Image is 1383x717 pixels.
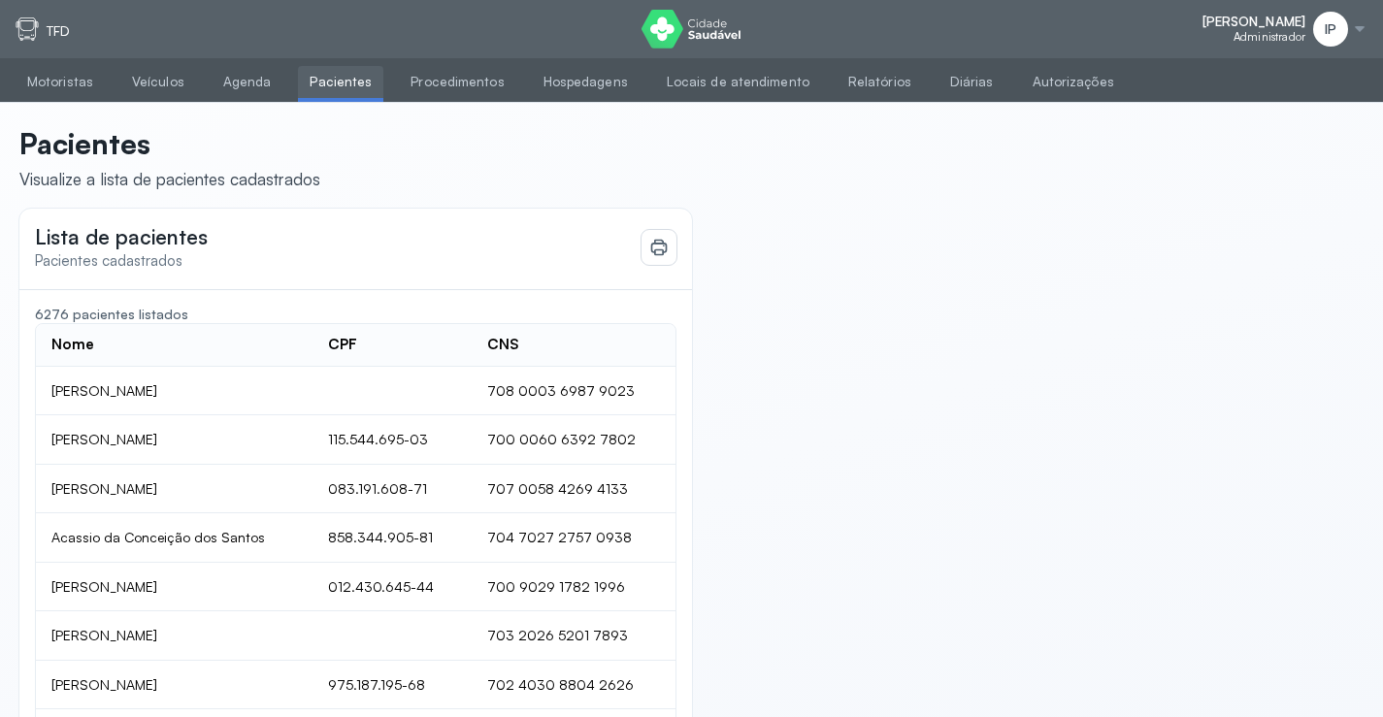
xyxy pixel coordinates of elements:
p: Pacientes [19,126,320,161]
td: [PERSON_NAME] [36,563,313,612]
td: 012.430.645-44 [313,563,472,612]
img: tfd.svg [16,17,39,41]
span: IP [1325,21,1336,38]
span: Pacientes cadastrados [35,251,182,270]
a: Motoristas [16,66,105,98]
span: [PERSON_NAME] [1202,14,1305,30]
a: Hospedagens [532,66,640,98]
span: Lista de pacientes [35,224,208,249]
td: 700 0060 6392 7802 [472,415,675,465]
td: 708 0003 6987 9023 [472,367,675,416]
td: 702 4030 8804 2626 [472,661,675,710]
a: Autorizações [1021,66,1126,98]
div: CPF [328,336,357,354]
div: CNS [487,336,519,354]
a: Locais de atendimento [655,66,821,98]
img: logo do Cidade Saudável [642,10,741,49]
td: [PERSON_NAME] [36,661,313,710]
a: Procedimentos [399,66,515,98]
div: Nome [51,336,94,354]
td: 703 2026 5201 7893 [472,611,675,661]
td: 115.544.695-03 [313,415,472,465]
a: Diárias [938,66,1005,98]
td: [PERSON_NAME] [36,465,313,514]
a: Agenda [212,66,283,98]
div: Visualize a lista de pacientes cadastrados [19,169,320,189]
td: [PERSON_NAME] [36,367,313,416]
a: Relatórios [837,66,923,98]
td: Acassio da Conceição dos Santos [36,513,313,563]
td: 975.187.195-68 [313,661,472,710]
div: 6276 pacientes listados [35,306,676,323]
a: Pacientes [298,66,383,98]
td: 707 0058 4269 4133 [472,465,675,514]
a: Veículos [120,66,196,98]
td: 700 9029 1782 1996 [472,563,675,612]
td: 083.191.608-71 [313,465,472,514]
p: TFD [47,23,70,40]
td: 858.344.905-81 [313,513,472,563]
td: [PERSON_NAME] [36,611,313,661]
span: Administrador [1234,30,1305,44]
td: 704 7027 2757 0938 [472,513,675,563]
td: [PERSON_NAME] [36,415,313,465]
